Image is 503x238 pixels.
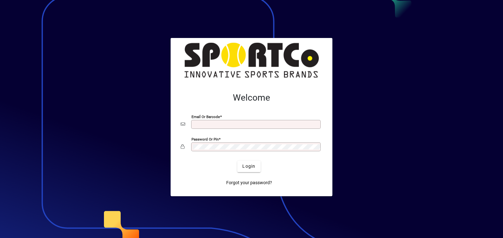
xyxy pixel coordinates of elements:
[191,114,220,119] mat-label: Email or Barcode
[224,177,275,189] a: Forgot your password?
[242,163,255,170] span: Login
[181,92,322,103] h2: Welcome
[191,137,219,141] mat-label: Password or Pin
[237,161,260,172] button: Login
[226,179,272,186] span: Forgot your password?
